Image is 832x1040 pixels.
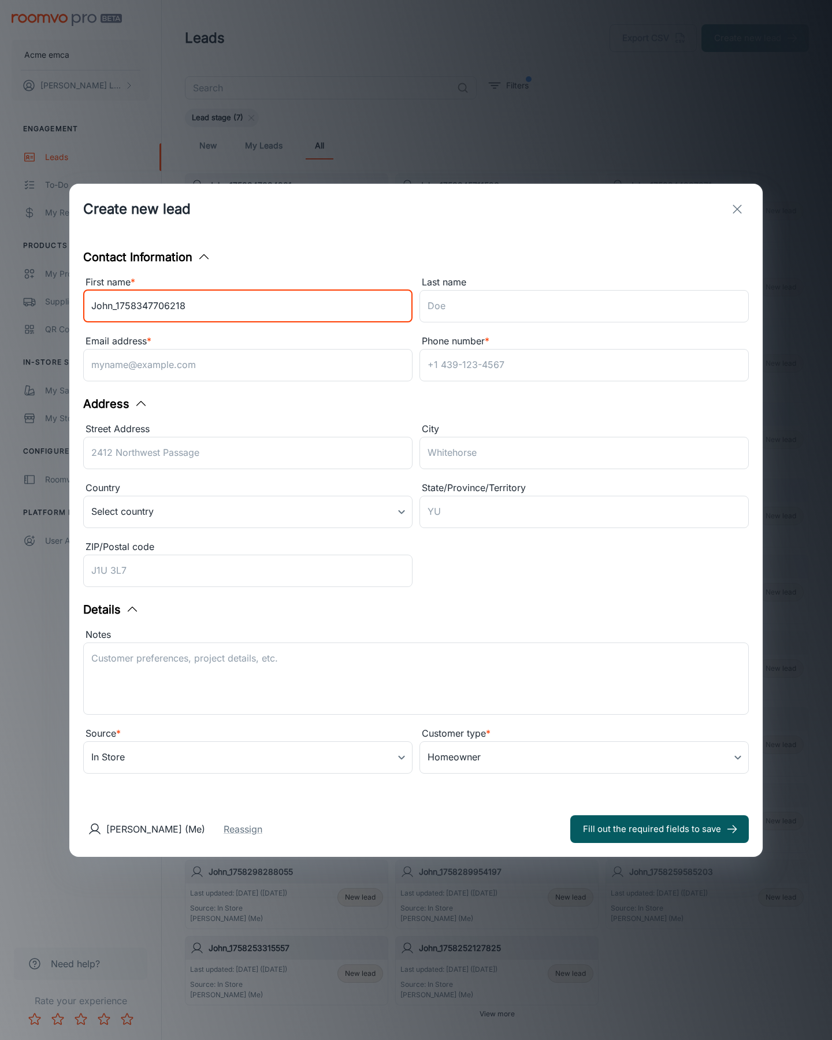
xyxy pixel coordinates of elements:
[83,349,413,381] input: myname@example.com
[419,422,749,437] div: City
[83,481,413,496] div: Country
[224,822,262,836] button: Reassign
[83,496,413,528] div: Select country
[83,601,139,618] button: Details
[83,248,211,266] button: Contact Information
[83,437,413,469] input: 2412 Northwest Passage
[419,481,749,496] div: State/Province/Territory
[83,540,413,555] div: ZIP/Postal code
[83,422,413,437] div: Street Address
[419,741,749,774] div: Homeowner
[419,334,749,349] div: Phone number
[419,275,749,290] div: Last name
[726,198,749,221] button: exit
[83,555,413,587] input: J1U 3L7
[83,334,413,349] div: Email address
[83,290,413,322] input: John
[570,815,749,843] button: Fill out the required fields to save
[419,496,749,528] input: YU
[83,741,413,774] div: In Store
[83,395,148,413] button: Address
[83,199,191,220] h1: Create new lead
[106,822,205,836] p: [PERSON_NAME] (Me)
[83,726,413,741] div: Source
[419,726,749,741] div: Customer type
[83,275,413,290] div: First name
[83,627,749,642] div: Notes
[419,290,749,322] input: Doe
[419,437,749,469] input: Whitehorse
[419,349,749,381] input: +1 439-123-4567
